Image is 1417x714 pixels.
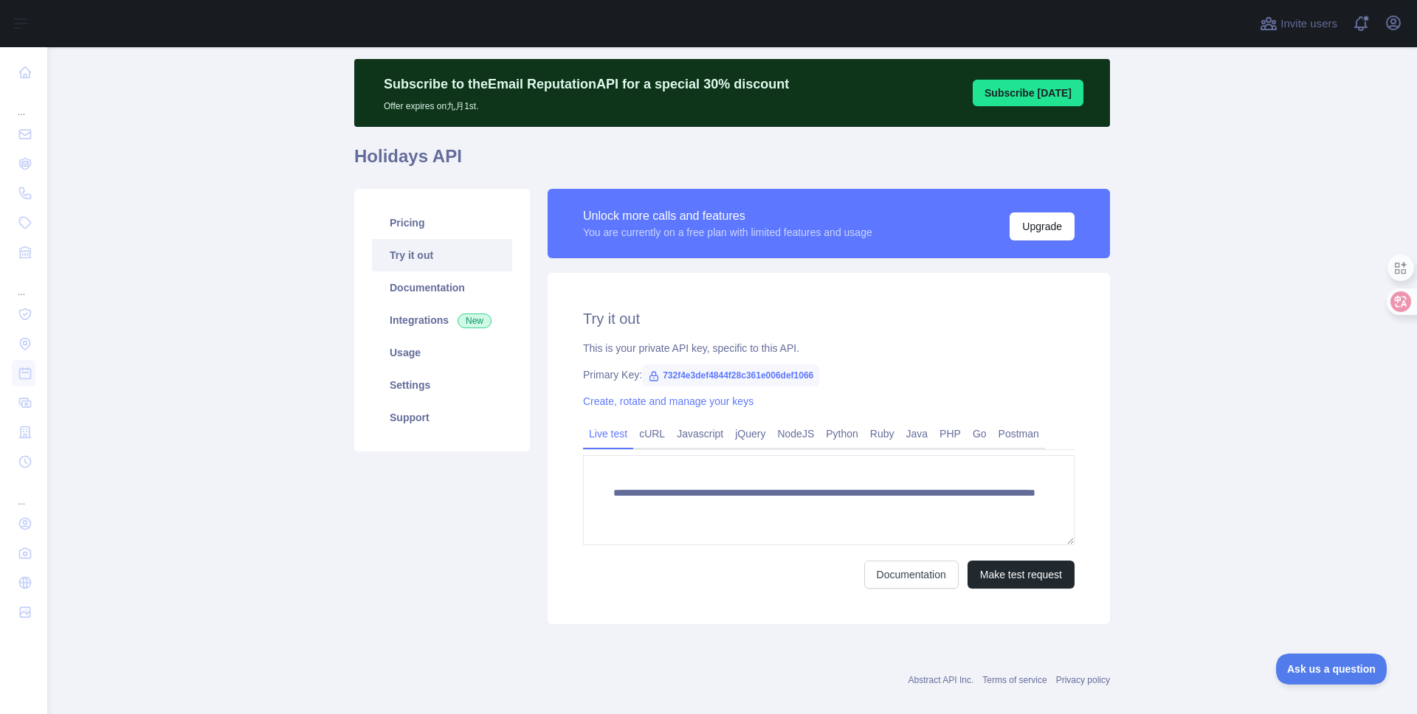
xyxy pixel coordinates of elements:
a: Java [900,422,934,446]
a: Javascript [671,422,729,446]
a: cURL [633,422,671,446]
button: Subscribe [DATE] [973,80,1083,106]
div: ... [12,268,35,298]
span: New [458,313,492,328]
button: Make test request [968,561,1075,589]
div: Unlock more calls and features [583,207,872,225]
a: Support [372,401,512,434]
div: ... [12,89,35,118]
a: Documentation [372,271,512,304]
h2: Try it out [583,308,1075,329]
a: Documentation [864,561,959,589]
p: Subscribe to the Email Reputation API for a special 30 % discount [384,74,789,94]
a: Privacy policy [1056,675,1110,685]
a: NodeJS [771,422,820,446]
div: ... [12,478,35,507]
a: Live test [583,422,633,446]
a: Integrations New [372,304,512,336]
span: Invite users [1280,15,1337,32]
button: Upgrade [1010,212,1075,240]
a: Postman [993,422,1045,446]
a: Settings [372,369,512,401]
h1: Holidays API [354,145,1110,180]
a: Python [820,422,864,446]
a: PHP [934,422,967,446]
span: 732f4e3def4844f28c361e006def1066 [642,364,819,387]
div: You are currently on a free plan with limited features and usage [583,225,872,240]
a: Terms of service [982,675,1047,685]
a: Pricing [372,207,512,239]
a: Create, rotate and manage your keys [583,395,754,407]
a: Usage [372,336,512,369]
a: Go [967,422,993,446]
div: Primary Key: [583,367,1075,382]
a: Try it out [372,239,512,271]
div: This is your private API key, specific to this API. [583,341,1075,356]
a: jQuery [729,422,771,446]
button: Invite users [1257,12,1340,35]
a: Abstract API Inc. [909,675,974,685]
a: Ruby [864,422,900,446]
iframe: Toggle Customer Support [1276,654,1387,684]
p: Offer expires on 九月 1st. [384,94,789,112]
